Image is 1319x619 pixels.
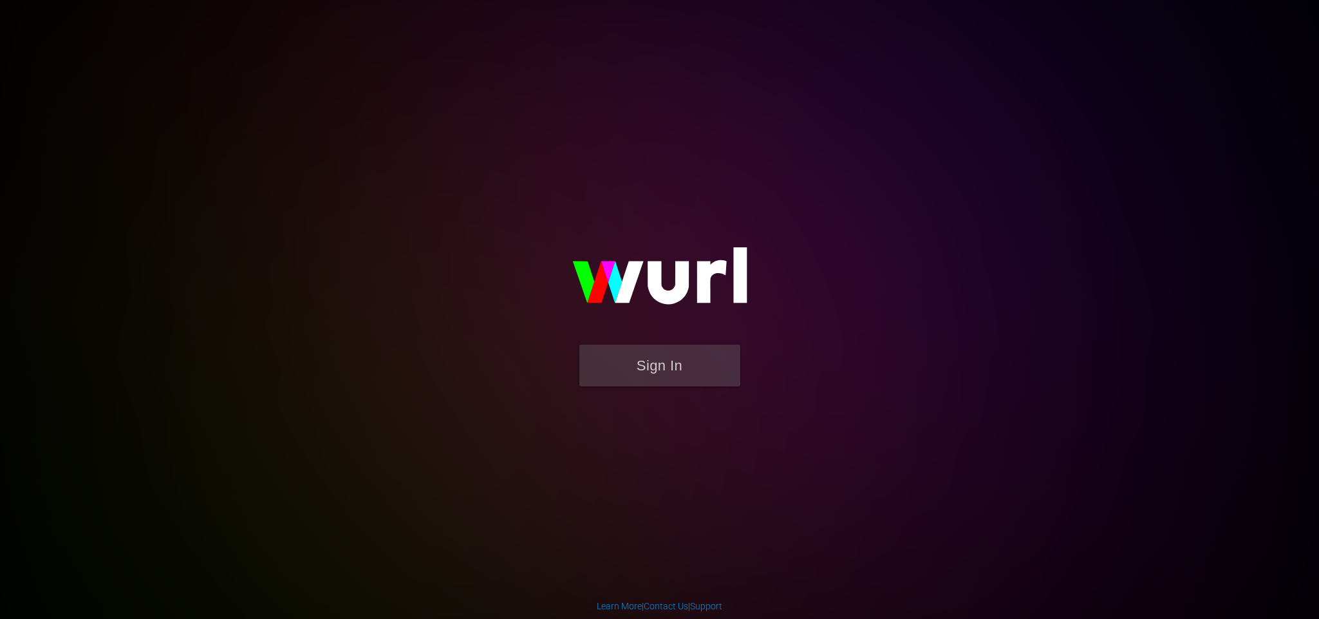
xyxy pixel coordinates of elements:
a: Contact Us [644,601,688,611]
a: Learn More [597,601,642,611]
a: Support [690,601,722,611]
div: | | [597,600,722,613]
img: wurl-logo-on-black-223613ac3d8ba8fe6dc639794a292ebdb59501304c7dfd60c99c58986ef67473.svg [531,220,789,345]
button: Sign In [579,345,740,386]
